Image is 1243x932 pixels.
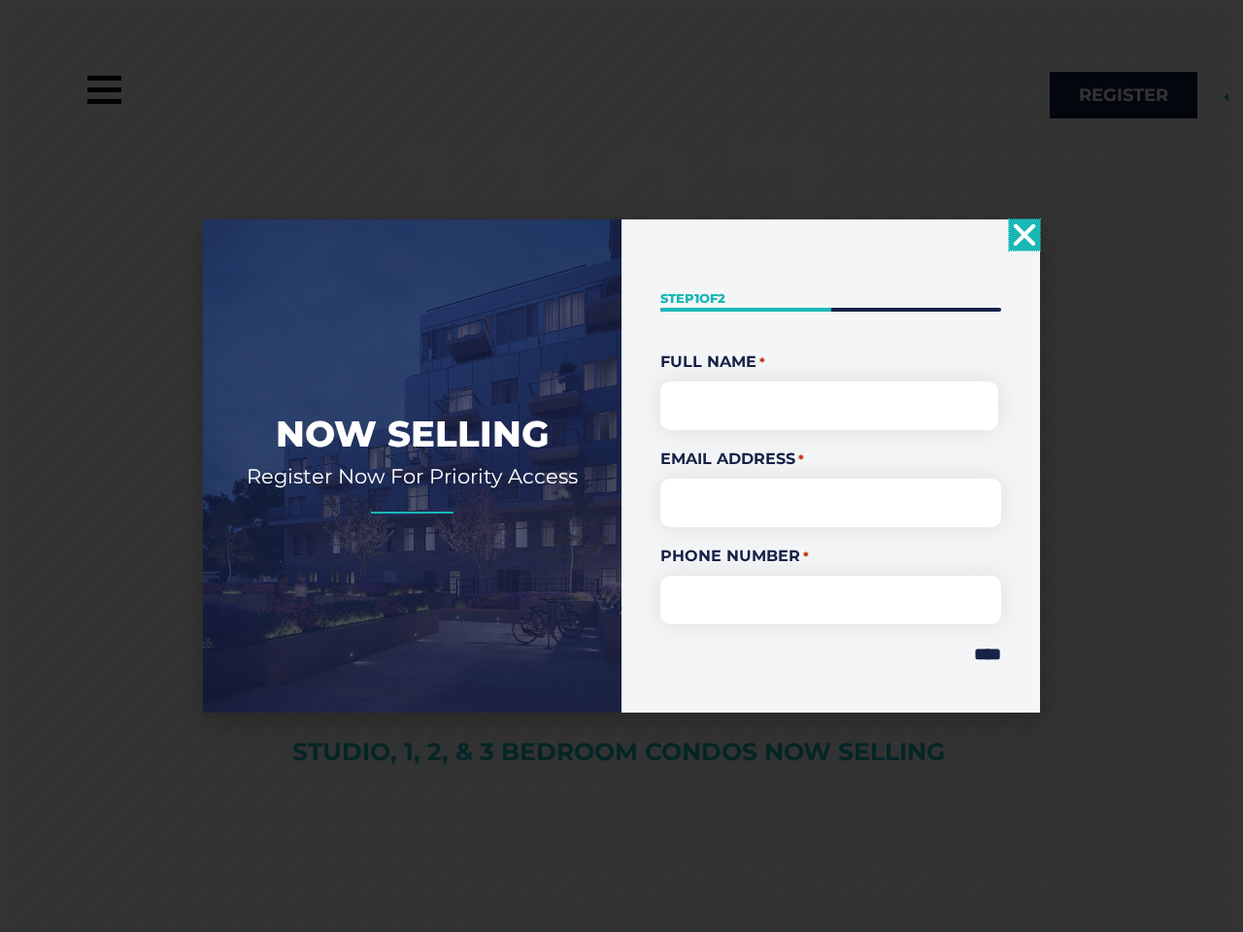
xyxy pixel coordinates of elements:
[660,545,1001,568] label: Phone Number
[1009,219,1040,250] a: Close
[694,290,699,306] span: 1
[660,289,1001,308] p: Step of
[660,350,1001,374] legend: Full Name
[718,290,725,306] span: 2
[660,448,1001,471] label: Email Address
[232,411,592,457] h2: Now Selling
[232,463,592,489] h2: Register Now For Priority Access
